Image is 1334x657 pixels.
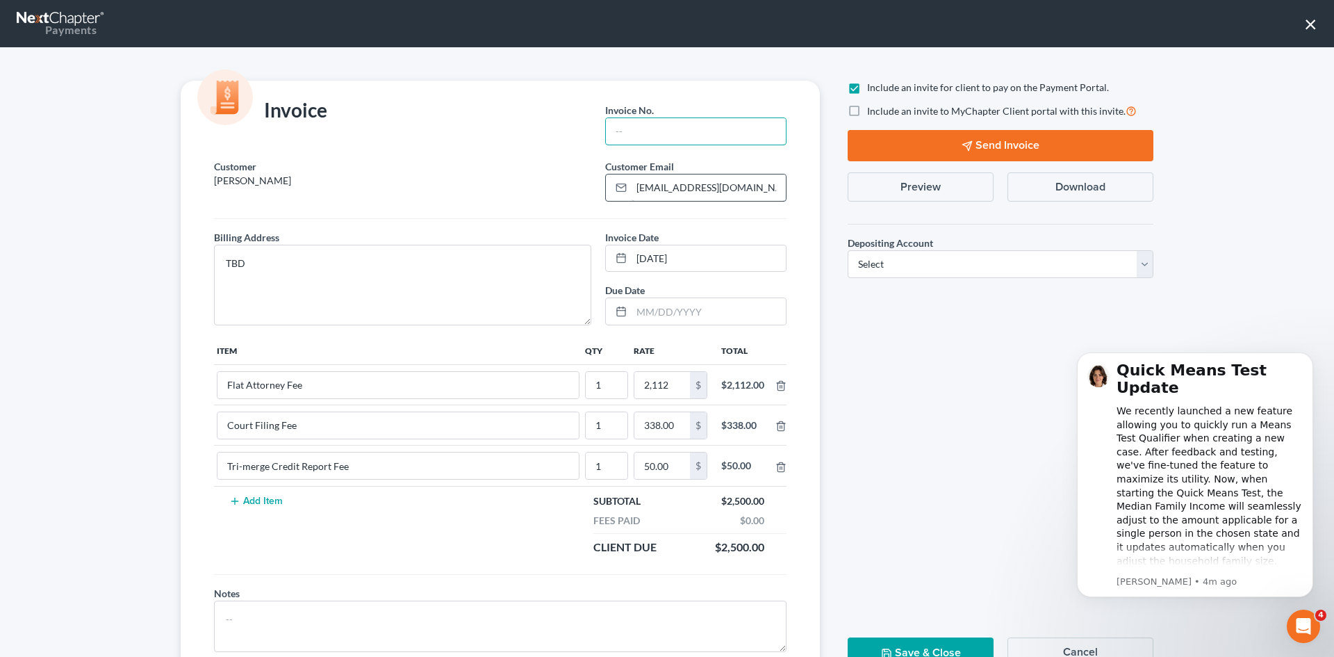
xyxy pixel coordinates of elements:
input: -- [586,453,627,479]
div: $2,112.00 [721,378,764,392]
input: MM/DD/YYYY [632,245,786,272]
span: 4 [1315,610,1326,621]
div: $ [690,372,707,398]
span: Invoice Date [605,232,659,243]
div: Subtotal [586,494,648,508]
th: Item [214,336,582,364]
input: -- [586,412,627,439]
input: 0.00 [634,372,690,398]
span: Invoice No. [605,104,654,116]
a: Payments [17,7,106,40]
button: Add Item [225,496,286,507]
div: $0.00 [733,514,771,528]
p: [PERSON_NAME] [214,174,591,188]
label: Customer [214,159,256,174]
span: Depositing Account [848,237,933,249]
img: icon-money-cc55cd5b71ee43c44ef0efbab91310903cbf28f8221dba23c0d5ca797e203e98.svg [197,70,253,125]
input: Enter email... [632,175,786,201]
th: Rate [631,336,710,364]
div: $ [690,453,707,479]
input: MM/DD/YYYY [632,298,786,325]
input: -- [606,118,786,145]
div: Invoice [207,97,334,125]
button: Preview [848,172,994,202]
div: $2,500.00 [714,494,771,508]
button: × [1304,13,1317,35]
input: -- [217,372,579,398]
div: $338.00 [721,419,764,432]
input: -- [217,453,579,479]
button: Download [1007,172,1153,202]
button: Send Invoice [848,130,1153,161]
div: $2,500.00 [708,540,771,555]
span: Billing Address [214,232,279,243]
input: 0.00 [634,412,690,439]
label: Notes [214,586,240,601]
iframe: Intercom notifications message [1056,335,1334,650]
iframe: Intercom live chat [1287,610,1320,643]
label: Due Date [605,283,645,298]
input: -- [586,372,627,398]
div: Payments [17,22,97,38]
input: -- [217,412,579,439]
th: Total [710,336,775,364]
div: $ [690,412,707,439]
input: 0.00 [634,453,690,479]
th: Qty [582,336,631,364]
div: Client Due [586,540,664,555]
span: Include an invite to MyChapter Client portal with this invite. [867,105,1126,117]
span: Customer Email [605,161,674,172]
span: Include an invite for client to pay on the Payment Portal. [867,81,1109,93]
div: $50.00 [721,459,764,473]
div: Fees Paid [586,514,647,528]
